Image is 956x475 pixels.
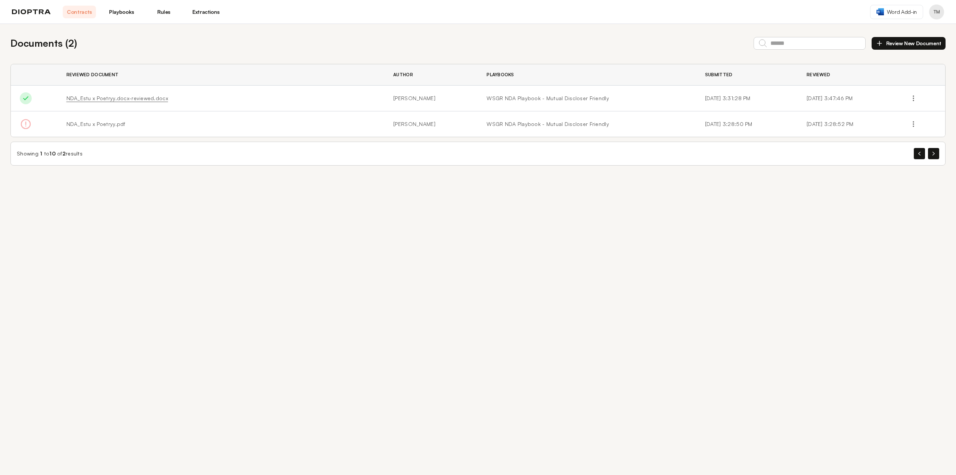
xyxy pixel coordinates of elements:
h2: Documents ( 2 ) [10,36,77,50]
td: [PERSON_NAME] [384,86,478,111]
th: Submitted [696,64,798,86]
button: Profile menu [929,4,944,19]
a: Word Add-in [870,5,923,19]
a: WSGR NDA Playbook - Mutual Discloser Friendly [487,95,687,102]
img: word [876,8,884,15]
button: Review New Document [872,37,946,50]
th: Reviewed Document [58,64,385,86]
span: Word Add-in [887,8,917,16]
a: Contracts [63,6,96,18]
span: 1 [40,150,42,157]
th: Playbooks [478,64,696,86]
td: [DATE] 3:28:50 PM [696,111,798,137]
th: Author [384,64,478,86]
td: [DATE] 3:28:52 PM [798,111,898,137]
a: Playbooks [105,6,138,18]
span: 2 [62,150,66,157]
span: NDA_Estu x Poetryy.pdf [66,121,125,127]
td: [DATE] 3:47:46 PM [798,86,898,111]
a: WSGR NDA Playbook - Mutual Discloser Friendly [487,120,687,128]
a: Extractions [189,6,223,18]
span: 10 [49,150,56,157]
img: Done [20,92,32,104]
img: logo [12,9,51,15]
td: [PERSON_NAME] [384,111,478,137]
a: NDA_Estu x Poetryy.docx-reviewed.docx [66,95,168,101]
a: Rules [147,6,180,18]
td: [DATE] 3:31:28 PM [696,86,798,111]
button: Next [928,148,939,159]
button: Previous [914,148,925,159]
div: Showing to of results [17,150,83,157]
th: Reviewed [798,64,898,86]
